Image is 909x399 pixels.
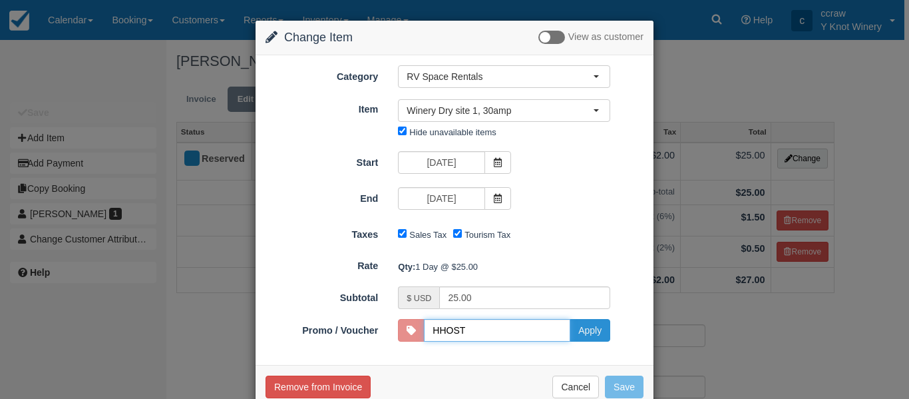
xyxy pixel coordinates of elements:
button: Winery Dry site 1, 30amp [398,99,610,122]
label: Subtotal [256,286,388,305]
label: Rate [256,254,388,273]
label: Tourism Tax [464,230,510,240]
span: Winery Dry site 1, 30amp [407,104,593,117]
span: View as customer [568,32,643,43]
strong: Qty [398,262,415,272]
label: Item [256,98,388,117]
button: Cancel [552,376,599,398]
button: Save [605,376,643,398]
label: Category [256,65,388,84]
label: Promo / Voucher [256,319,388,338]
label: Taxes [256,223,388,242]
small: $ USD [407,294,431,303]
div: 1 Day @ $25.00 [388,256,653,278]
button: Apply [570,319,610,342]
label: Sales Tax [409,230,447,240]
label: End [256,187,388,206]
label: Hide unavailable items [409,127,496,137]
button: Remove from Invoice [266,376,371,398]
button: RV Space Rentals [398,65,610,88]
span: Change Item [284,31,353,44]
span: RV Space Rentals [407,70,593,83]
label: Start [256,151,388,170]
